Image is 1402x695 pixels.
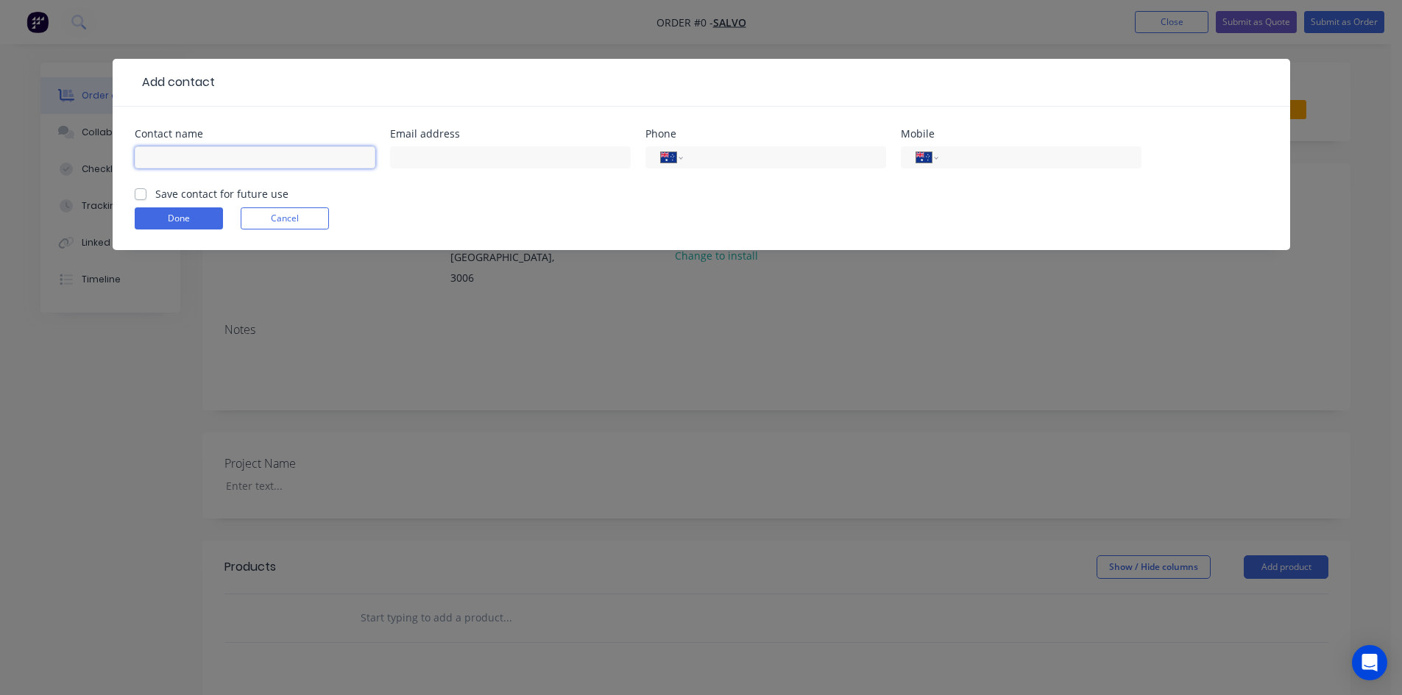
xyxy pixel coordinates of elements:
[135,207,223,229] button: Done
[135,129,375,139] div: Contact name
[390,129,631,139] div: Email address
[645,129,886,139] div: Phone
[901,129,1141,139] div: Mobile
[1352,645,1387,680] div: Open Intercom Messenger
[155,186,288,202] label: Save contact for future use
[135,74,215,91] div: Add contact
[241,207,329,229] button: Cancel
